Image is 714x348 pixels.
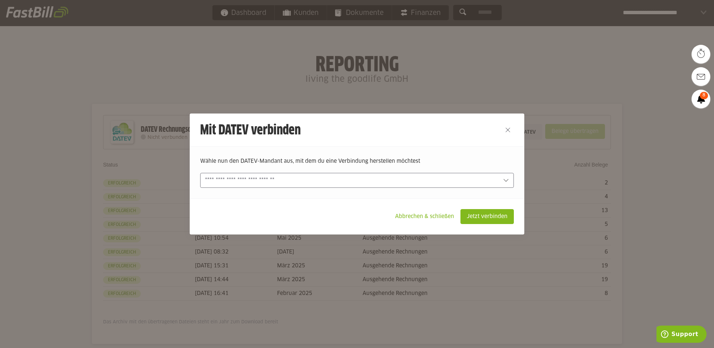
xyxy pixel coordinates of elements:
[692,90,710,108] a: 8
[656,326,707,344] iframe: Öffnet ein Widget, in dem Sie weitere Informationen finden
[389,209,460,224] sl-button: Abbrechen & schließen
[460,209,514,224] sl-button: Jetzt verbinden
[200,157,514,165] p: Wähle nun den DATEV-Mandant aus, mit dem du eine Verbindung herstellen möchtest
[700,92,708,99] span: 8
